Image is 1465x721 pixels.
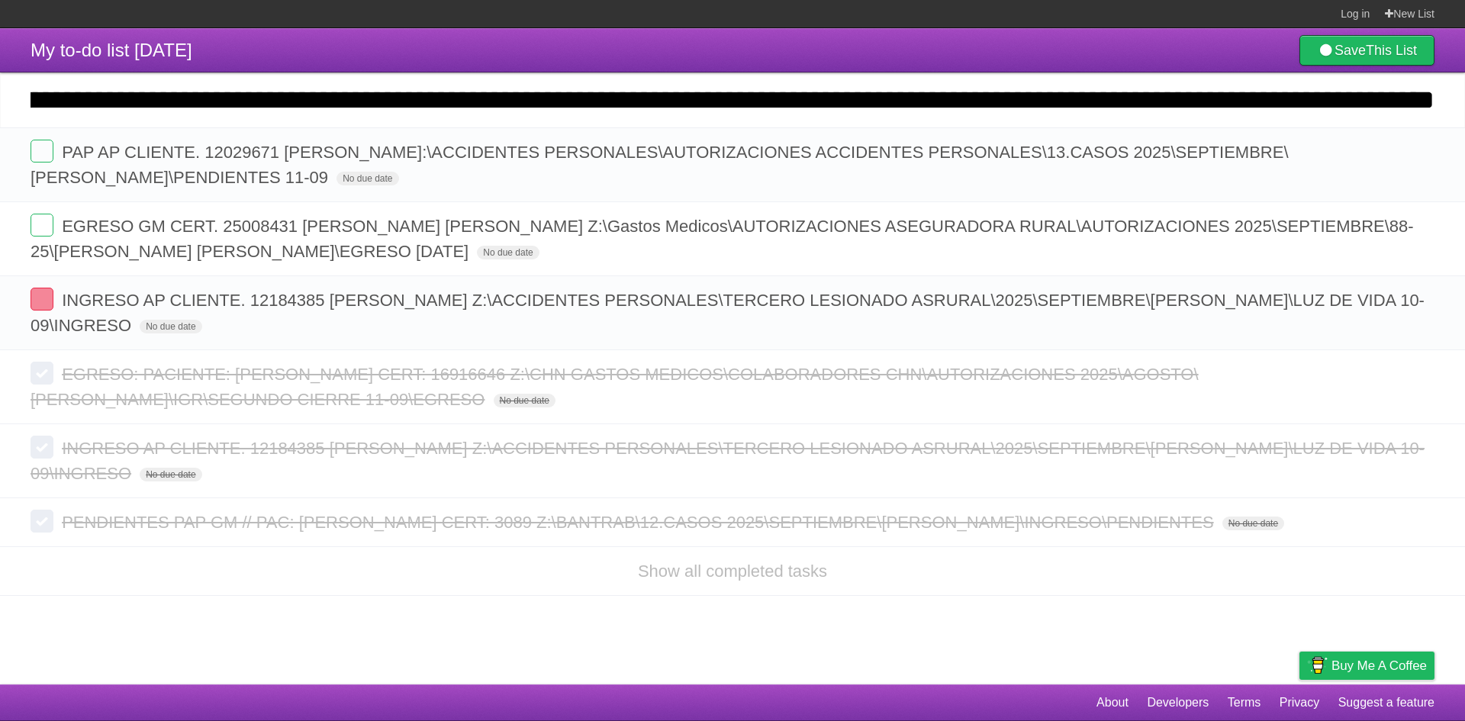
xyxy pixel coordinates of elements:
[336,172,398,185] span: No due date
[31,217,1414,261] span: EGRESO GM CERT. 25008431 [PERSON_NAME] [PERSON_NAME] Z:\Gastos Medicos\AUTORIZACIONES ASEGURADORA...
[1096,688,1129,717] a: About
[477,246,539,259] span: No due date
[1147,688,1209,717] a: Developers
[140,468,201,481] span: No due date
[1228,688,1261,717] a: Terms
[31,436,53,459] label: Done
[638,562,827,581] a: Show all completed tasks
[1338,688,1434,717] a: Suggest a feature
[31,288,53,311] label: Done
[1331,652,1427,679] span: Buy me a coffee
[494,394,555,407] span: No due date
[1366,43,1417,58] b: This List
[31,510,53,533] label: Done
[31,40,192,60] span: My to-do list [DATE]
[31,143,1289,187] span: PAP AP CLIENTE. 12029671 [PERSON_NAME]:\ACCIDENTES PERSONALES\AUTORIZACIONES ACCIDENTES PERSONALE...
[62,513,1217,532] span: PENDIENTES PAP GM // PAC: [PERSON_NAME] CERT: 3089 Z:\BANTRAB\12.CASOS 2025\SEPTIEMBRE\[PERSON_NA...
[31,214,53,237] label: Done
[31,362,53,385] label: Done
[1299,652,1434,680] a: Buy me a coffee
[31,365,1199,409] span: EGRESO: PACIENTE: [PERSON_NAME] CERT: 16916646 Z:\CHN GASTOS MEDICOS\COLABORADORES CHN\AUTORIZACI...
[1299,35,1434,66] a: SaveThis List
[1307,652,1328,678] img: Buy me a coffee
[31,291,1425,335] span: INGRESO AP CLIENTE. 12184385 [PERSON_NAME] Z:\ACCIDENTES PERSONALES\TERCERO LESIONADO ASRURAL\202...
[1222,517,1284,530] span: No due date
[140,320,201,333] span: No due date
[31,439,1425,483] span: INGRESO AP CLIENTE. 12184385 [PERSON_NAME] Z:\ACCIDENTES PERSONALES\TERCERO LESIONADO ASRURAL\202...
[31,140,53,163] label: Done
[1280,688,1319,717] a: Privacy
